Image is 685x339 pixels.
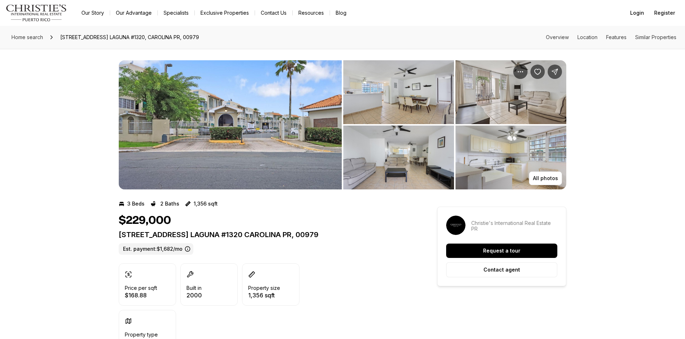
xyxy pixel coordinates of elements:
nav: Page section menu [546,34,676,40]
button: Contact agent [446,262,557,277]
a: Exclusive Properties [195,8,255,18]
p: All photos [533,175,558,181]
span: Login [630,10,644,16]
p: 3 Beds [127,201,145,207]
img: logo [6,4,67,22]
button: View image gallery [343,126,454,189]
h1: $229,000 [119,214,171,227]
label: Est. payment: $1,682/mo [119,243,193,255]
p: Built in [186,285,202,291]
p: 2000 [186,292,202,298]
span: Register [654,10,675,16]
button: View image gallery [343,60,454,124]
a: Skip to: Features [606,34,627,40]
li: 2 of 9 [343,60,566,189]
p: 1,356 sqft [248,292,280,298]
button: Request a tour [446,244,557,258]
p: Request a tour [483,248,520,254]
a: Blog [330,8,352,18]
button: Property options [513,65,528,79]
p: Price per sqft [125,285,157,291]
button: View image gallery [455,60,566,124]
a: Skip to: Similar Properties [635,34,676,40]
button: All photos [529,171,562,185]
button: View image gallery [455,126,566,189]
p: 1,356 sqft [194,201,218,207]
p: $168.88 [125,292,157,298]
p: Christie's International Real Estate PR [471,220,557,232]
p: Contact agent [483,267,520,273]
a: Resources [293,8,330,18]
p: Property type [125,332,158,338]
a: Skip to: Overview [546,34,569,40]
button: Register [650,6,679,20]
span: Home search [11,34,43,40]
li: 1 of 9 [119,60,342,189]
p: 2 Baths [160,201,179,207]
button: View image gallery [119,60,342,189]
button: Save Property: 120 AVE. LAGUNA #1320 [530,65,545,79]
a: Our Story [76,8,110,18]
a: Skip to: Location [577,34,597,40]
button: Share Property: 120 AVE. LAGUNA #1320 [548,65,562,79]
button: Login [626,6,648,20]
button: Contact Us [255,8,292,18]
p: [STREET_ADDRESS] LAGUNA #1320 CAROLINA PR, 00979 [119,230,411,239]
a: Our Advantage [110,8,157,18]
div: Listing Photos [119,60,566,189]
span: [STREET_ADDRESS] LAGUNA #1320, CAROLINA PR, 00979 [57,32,202,43]
a: Home search [9,32,46,43]
a: Specialists [158,8,194,18]
p: Property size [248,285,280,291]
